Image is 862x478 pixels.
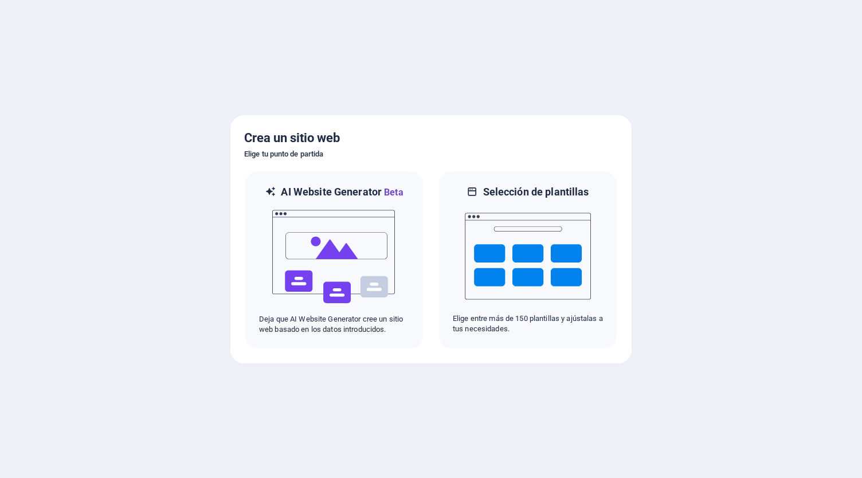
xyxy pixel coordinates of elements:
p: Deja que AI Website Generator cree un sitio web basado en los datos introducidos. [259,314,409,335]
div: AI Website GeneratorBetaaiDeja que AI Website Generator cree un sitio web basado en los datos int... [244,170,424,350]
div: Selección de plantillasElige entre más de 150 plantillas y ajústalas a tus necesidades. [438,170,618,350]
h6: Selección de plantillas [483,185,589,199]
img: ai [271,199,397,314]
span: Beta [382,187,403,198]
h6: AI Website Generator [281,185,403,199]
p: Elige entre más de 150 plantillas y ajústalas a tus necesidades. [453,314,603,334]
h6: Elige tu punto de partida [244,147,618,161]
h5: Crea un sitio web [244,129,618,147]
